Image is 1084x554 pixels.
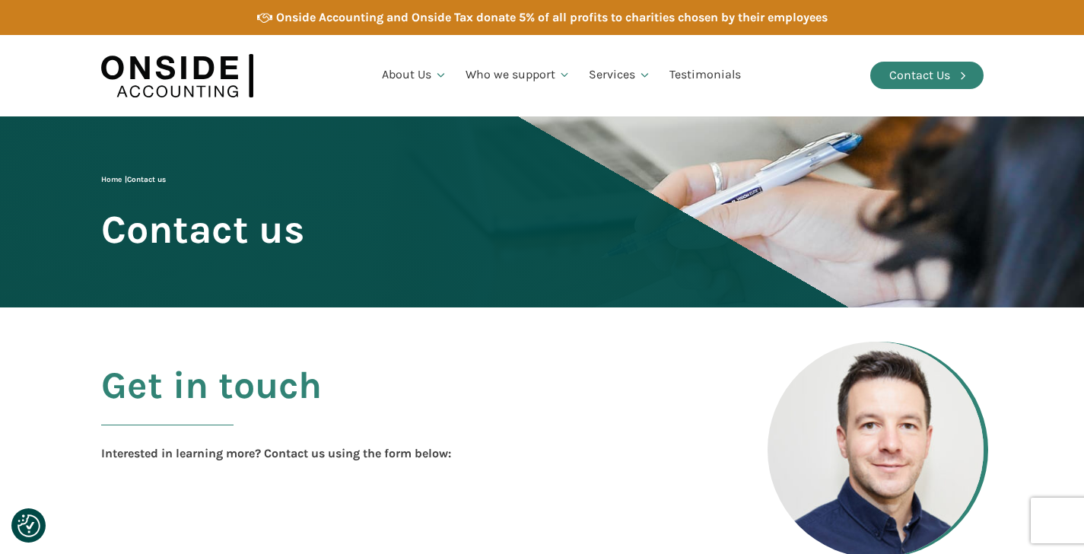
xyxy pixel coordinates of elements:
[17,514,40,537] button: Consent Preferences
[660,49,750,101] a: Testimonials
[889,65,950,85] div: Contact Us
[101,175,122,184] a: Home
[17,514,40,537] img: Revisit consent button
[101,209,304,250] span: Contact us
[870,62,984,89] a: Contact Us
[101,365,322,444] h2: Get in touch
[456,49,580,101] a: Who we support
[276,8,828,27] div: Onside Accounting and Onside Tax donate 5% of all profits to charities chosen by their employees
[101,175,166,184] span: |
[580,49,660,101] a: Services
[127,175,166,184] span: Contact us
[373,49,456,101] a: About Us
[101,444,451,463] div: Interested in learning more? Contact us using the form below:
[101,46,253,105] img: Onside Accounting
